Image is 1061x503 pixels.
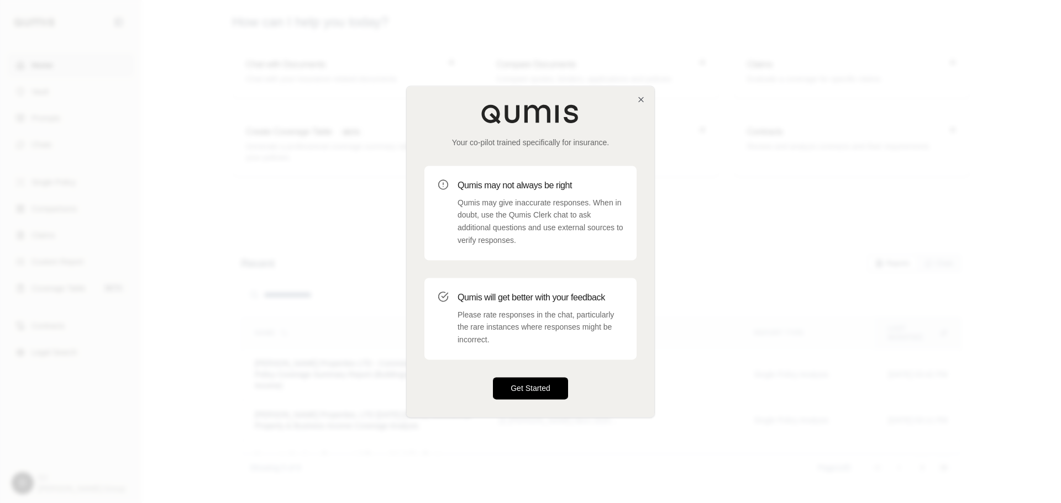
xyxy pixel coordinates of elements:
p: Please rate responses in the chat, particularly the rare instances where responses might be incor... [458,309,623,346]
p: Your co-pilot trained specifically for insurance. [424,137,637,148]
h3: Qumis may not always be right [458,179,623,192]
img: Qumis Logo [481,104,580,124]
p: Qumis may give inaccurate responses. When in doubt, use the Qumis Clerk chat to ask additional qu... [458,197,623,247]
button: Get Started [493,377,568,399]
h3: Qumis will get better with your feedback [458,291,623,304]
